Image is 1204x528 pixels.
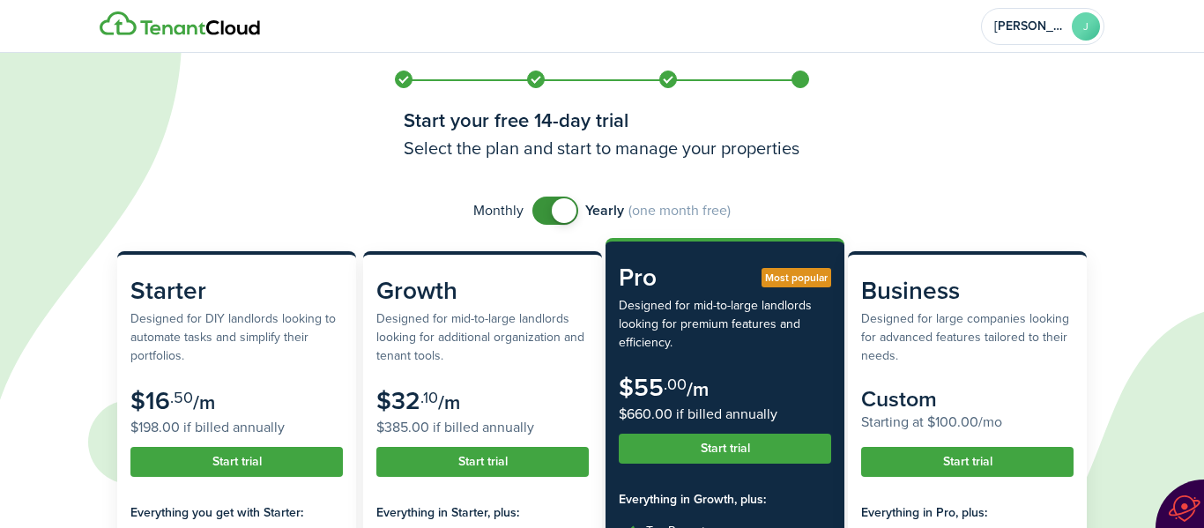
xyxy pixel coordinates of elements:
[861,383,937,415] subscription-pricing-card-price-amount: Custom
[376,383,420,419] subscription-pricing-card-price-amount: $32
[404,106,800,135] h1: Start your free 14-day trial
[619,434,831,464] button: Start trial
[420,386,438,409] subscription-pricing-card-price-cents: .10
[765,270,828,286] span: Most popular
[861,272,1074,309] subscription-pricing-card-title: Business
[861,412,1074,433] subscription-pricing-card-price-annual: Starting at $100.00/mo
[664,373,687,396] subscription-pricing-card-price-cents: .00
[861,503,1074,522] subscription-pricing-card-features-title: Everything in Pro, plus:
[130,417,343,438] subscription-pricing-card-price-annual: $198.00 if billed annually
[130,309,343,365] subscription-pricing-card-description: Designed for DIY landlords looking to automate tasks and simplify their portfolios.
[130,272,343,309] subscription-pricing-card-title: Starter
[687,375,709,404] subscription-pricing-card-price-period: /m
[100,11,260,36] img: Logo
[981,8,1104,45] button: Open menu
[619,259,831,296] subscription-pricing-card-title: Pro
[438,388,460,417] subscription-pricing-card-price-period: /m
[619,369,664,405] subscription-pricing-card-price-amount: $55
[376,272,589,309] subscription-pricing-card-title: Growth
[130,447,343,477] button: Start trial
[170,386,193,409] subscription-pricing-card-price-cents: .50
[376,417,589,438] subscription-pricing-card-price-annual: $385.00 if billed annually
[619,404,831,425] subscription-pricing-card-price-annual: $660.00 if billed annually
[404,135,800,161] h3: Select the plan and start to manage your properties
[376,309,589,365] subscription-pricing-card-description: Designed for mid-to-large landlords looking for additional organization and tenant tools.
[473,200,524,221] span: Monthly
[376,447,589,477] button: Start trial
[861,309,1074,365] subscription-pricing-card-description: Designed for large companies looking for advanced features tailored to their needs.
[130,503,343,522] subscription-pricing-card-features-title: Everything you get with Starter:
[376,503,589,522] subscription-pricing-card-features-title: Everything in Starter, plus:
[861,447,1074,477] button: Start trial
[619,490,831,509] subscription-pricing-card-features-title: Everything in Growth, plus:
[619,296,831,352] subscription-pricing-card-description: Designed for mid-to-large landlords looking for premium features and efficiency.
[1072,12,1100,41] avatar-text: J
[994,20,1065,33] span: Jacob
[193,388,215,417] subscription-pricing-card-price-period: /m
[130,383,170,419] subscription-pricing-card-price-amount: $16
